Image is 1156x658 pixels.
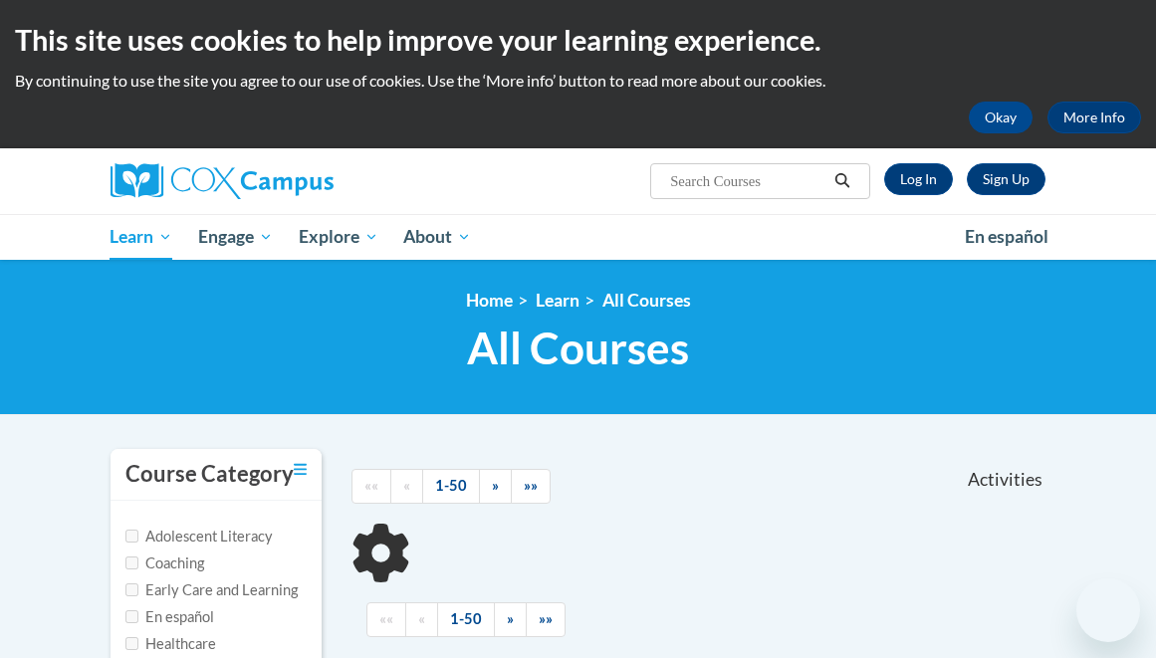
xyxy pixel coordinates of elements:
[437,602,495,637] a: 1-50
[405,602,438,637] a: Previous
[125,530,138,543] input: Checkbox for Options
[379,610,393,627] span: ««
[125,583,138,596] input: Checkbox for Options
[526,602,566,637] a: End
[539,610,553,627] span: »»
[602,290,691,311] a: All Courses
[952,216,1061,258] a: En español
[125,633,216,655] label: Healthcare
[125,556,138,569] input: Checkbox for Options
[467,322,689,374] span: All Courses
[364,477,378,494] span: ««
[479,469,512,504] a: Next
[390,469,423,504] a: Previous
[403,225,471,249] span: About
[422,469,480,504] a: 1-50
[111,163,334,199] img: Cox Campus
[125,610,138,623] input: Checkbox for Options
[111,163,402,199] a: Cox Campus
[884,163,953,195] a: Log In
[125,552,204,574] label: Coaching
[15,20,1141,60] h2: This site uses cookies to help improve your learning experience.
[418,610,425,627] span: «
[466,290,513,311] a: Home
[668,169,827,193] input: Search Courses
[403,477,410,494] span: «
[294,459,307,481] a: Toggle collapse
[366,602,406,637] a: Begining
[968,469,1042,491] span: Activities
[494,602,527,637] a: Next
[390,214,484,260] a: About
[110,225,172,249] span: Learn
[185,214,286,260] a: Engage
[125,606,214,628] label: En español
[125,526,273,548] label: Adolescent Literacy
[1047,102,1141,133] a: More Info
[536,290,579,311] a: Learn
[125,459,294,490] h3: Course Category
[98,214,186,260] a: Learn
[1076,578,1140,642] iframe: Button to launch messaging window
[507,610,514,627] span: »
[125,637,138,650] input: Checkbox for Options
[286,214,391,260] a: Explore
[965,226,1048,247] span: En español
[492,477,499,494] span: »
[351,469,391,504] a: Begining
[96,214,1061,260] div: Main menu
[299,225,378,249] span: Explore
[125,579,298,601] label: Early Care and Learning
[198,225,273,249] span: Engage
[969,102,1033,133] button: Okay
[967,163,1045,195] a: Register
[827,169,857,193] button: Search
[15,70,1141,92] p: By continuing to use the site you agree to our use of cookies. Use the ‘More info’ button to read...
[511,469,551,504] a: End
[524,477,538,494] span: »»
